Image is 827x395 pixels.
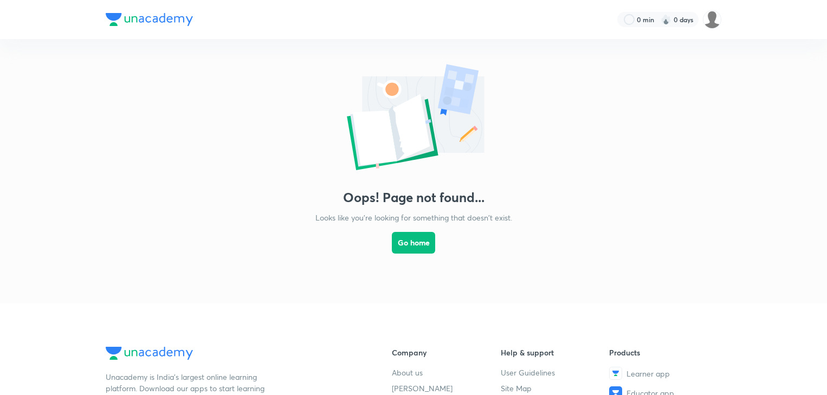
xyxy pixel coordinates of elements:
a: About us [392,367,501,378]
a: Learner app [609,367,718,380]
span: Learner app [626,368,670,379]
p: Unacademy is India’s largest online learning platform. Download our apps to start learning [106,371,268,394]
img: Vivek Patil [703,10,721,29]
a: User Guidelines [501,367,610,378]
h6: Products [609,347,718,358]
img: Company Logo [106,13,193,26]
a: [PERSON_NAME] [392,383,501,394]
button: Go home [392,232,435,254]
img: error [305,61,522,177]
p: Looks like you're looking for something that doesn't exist. [315,212,512,223]
img: Company Logo [106,347,193,360]
a: Go home [392,223,435,282]
img: Learner app [609,367,622,380]
img: streak [661,14,671,25]
a: Company Logo [106,347,357,362]
h6: Help & support [501,347,610,358]
h6: Company [392,347,501,358]
a: Site Map [501,383,610,394]
h3: Oops! Page not found... [343,190,484,205]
